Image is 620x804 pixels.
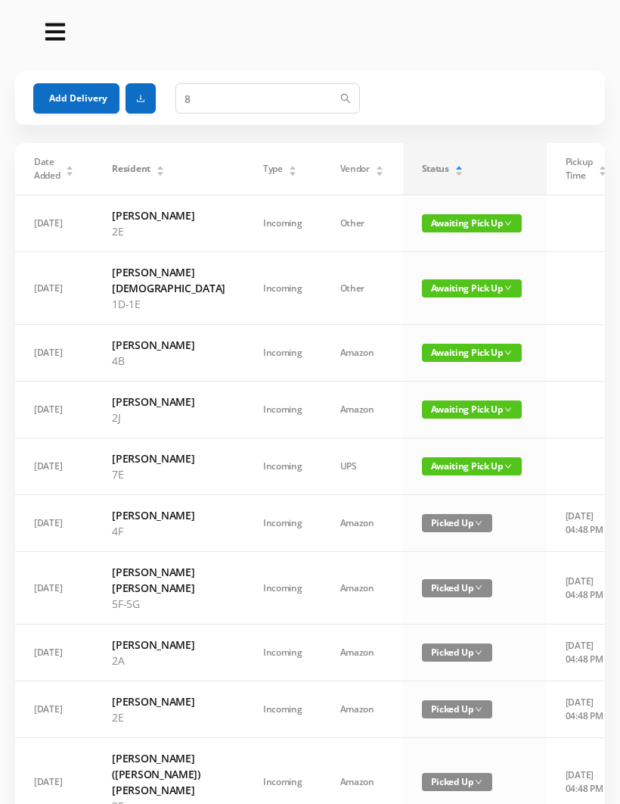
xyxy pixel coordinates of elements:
[454,164,463,168] i: icon: caret-up
[112,507,225,523] h6: [PERSON_NAME]
[422,400,522,419] span: Awaiting Pick Up
[422,344,522,362] span: Awaiting Pick Up
[15,382,93,438] td: [DATE]
[475,706,482,713] i: icon: down
[422,514,492,532] span: Picked Up
[244,195,321,252] td: Incoming
[422,644,492,662] span: Picked Up
[288,164,297,173] div: Sort
[598,164,607,173] div: Sort
[321,681,403,738] td: Amazon
[244,625,321,681] td: Incoming
[454,164,463,173] div: Sort
[321,438,403,495] td: UPS
[422,773,492,791] span: Picked Up
[321,495,403,552] td: Amazon
[65,164,74,173] div: Sort
[112,653,225,668] p: 2A
[288,170,296,174] i: icon: caret-down
[422,279,522,298] span: Awaiting Pick Up
[422,457,522,475] span: Awaiting Pick Up
[112,693,225,709] h6: [PERSON_NAME]
[321,325,403,382] td: Amazon
[422,700,492,718] span: Picked Up
[244,382,321,438] td: Incoming
[321,252,403,325] td: Other
[156,164,165,173] div: Sort
[112,523,225,539] p: 4F
[422,579,492,597] span: Picked Up
[15,552,93,625] td: [DATE]
[244,552,321,625] td: Incoming
[422,214,522,232] span: Awaiting Pick Up
[340,93,351,104] i: icon: search
[112,223,225,239] p: 2E
[66,170,74,174] i: icon: caret-down
[244,438,321,495] td: Incoming
[504,349,512,357] i: icon: down
[15,252,93,325] td: [DATE]
[288,164,296,168] i: icon: caret-up
[66,164,74,168] i: icon: caret-up
[112,709,225,725] p: 2E
[15,681,93,738] td: [DATE]
[156,170,164,174] i: icon: caret-down
[340,162,370,176] span: Vendor
[475,778,482,786] i: icon: down
[112,750,225,798] h6: [PERSON_NAME] ([PERSON_NAME]) [PERSON_NAME]
[156,164,164,168] i: icon: caret-up
[244,495,321,552] td: Incoming
[112,637,225,653] h6: [PERSON_NAME]
[112,564,225,596] h6: [PERSON_NAME] [PERSON_NAME]
[15,195,93,252] td: [DATE]
[454,170,463,174] i: icon: caret-down
[422,162,449,176] span: Status
[375,164,383,168] i: icon: caret-up
[126,83,156,114] button: icon: download
[375,170,383,174] i: icon: caret-down
[112,264,225,296] h6: [PERSON_NAME][DEMOGRAPHIC_DATA]
[475,519,482,527] i: icon: down
[34,155,60,182] span: Date Added
[475,584,482,591] i: icon: down
[504,220,512,227] i: icon: down
[112,596,225,612] p: 5F-5G
[375,164,384,173] div: Sort
[112,296,225,312] p: 1D-1E
[112,207,225,223] h6: [PERSON_NAME]
[112,394,225,410] h6: [PERSON_NAME]
[566,155,593,182] span: Pickup Time
[475,649,482,656] i: icon: down
[598,170,606,174] i: icon: caret-down
[321,552,403,625] td: Amazon
[33,83,119,114] button: Add Delivery
[244,681,321,738] td: Incoming
[321,382,403,438] td: Amazon
[598,164,606,168] i: icon: caret-up
[321,625,403,681] td: Amazon
[15,495,93,552] td: [DATE]
[15,625,93,681] td: [DATE]
[504,406,512,413] i: icon: down
[112,337,225,353] h6: [PERSON_NAME]
[263,162,283,176] span: Type
[15,438,93,495] td: [DATE]
[175,83,360,114] input: Search for delivery...
[321,195,403,252] td: Other
[504,284,512,291] i: icon: down
[112,353,225,369] p: 4B
[504,463,512,470] i: icon: down
[112,466,225,482] p: 7E
[112,410,225,425] p: 2J
[112,162,150,176] span: Resident
[244,252,321,325] td: Incoming
[15,325,93,382] td: [DATE]
[244,325,321,382] td: Incoming
[112,450,225,466] h6: [PERSON_NAME]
